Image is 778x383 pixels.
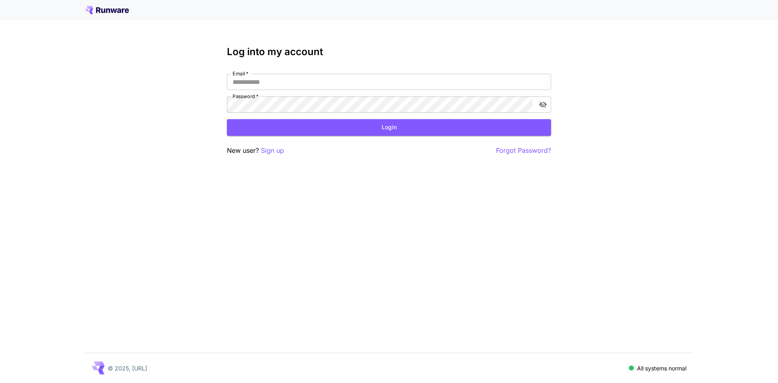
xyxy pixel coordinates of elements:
p: New user? [227,145,284,156]
button: Forgot Password? [496,145,551,156]
button: toggle password visibility [536,97,550,112]
label: Password [233,93,259,100]
button: Sign up [261,145,284,156]
p: All systems normal [637,364,686,372]
h3: Log into my account [227,46,551,58]
button: Login [227,119,551,136]
label: Email [233,70,248,77]
p: © 2025, [URL] [108,364,147,372]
